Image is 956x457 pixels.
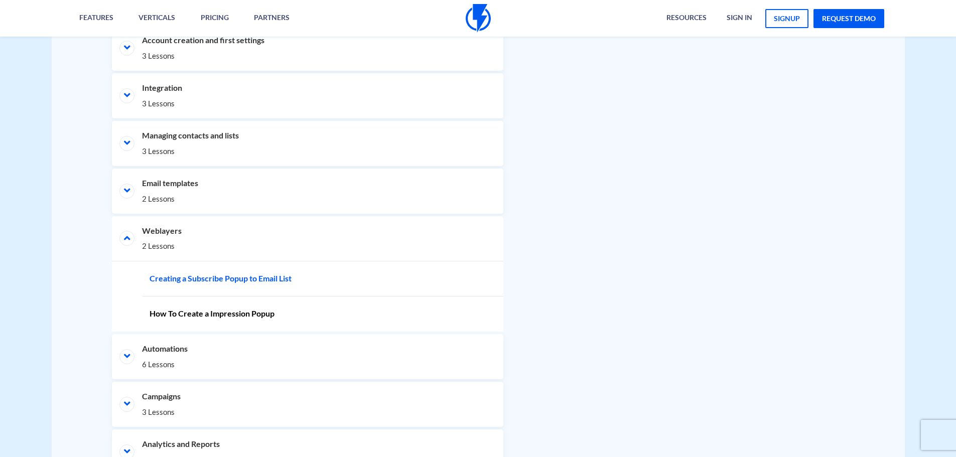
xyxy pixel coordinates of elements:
a: Creating a Subscribe Popup to Email List [142,261,503,296]
a: request demo [813,9,884,28]
a: signup [765,9,808,28]
li: Integration [112,73,503,118]
span: 2 Lessons [142,194,473,204]
span: 6 Lessons [142,359,473,370]
span: 3 Lessons [142,98,473,109]
span: 3 Lessons [142,407,473,417]
a: How To Create a Impression Popup [142,296,503,332]
span: 2 Lessons [142,241,473,251]
span: 3 Lessons [142,146,473,157]
li: Weblayers [112,216,503,261]
li: Account creation and first settings [112,26,503,71]
li: Automations [112,334,503,379]
li: Managing contacts and lists [112,121,503,166]
li: Email templates [112,169,503,214]
li: Campaigns [112,382,503,427]
span: 3 Lessons [142,51,473,61]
